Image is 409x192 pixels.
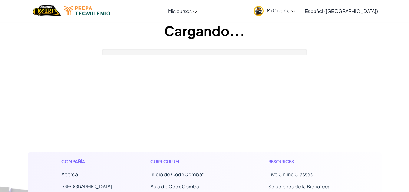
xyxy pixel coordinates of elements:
a: Soluciones de la Biblioteca [268,183,331,190]
span: Inicio de CodeCombat [150,171,204,177]
a: Mi Cuenta [251,1,298,20]
h1: Compañía [61,158,112,165]
h1: Curriculum [150,158,230,165]
a: Aula de CodeCombat [150,183,201,190]
img: Tecmilenio logo [64,6,110,15]
h1: Resources [268,158,348,165]
a: Mis cursos [165,3,200,19]
a: Live Online Classes [268,171,313,177]
span: Español ([GEOGRAPHIC_DATA]) [305,8,378,14]
a: Español ([GEOGRAPHIC_DATA]) [302,3,381,19]
img: avatar [254,6,264,16]
span: Mi Cuenta [267,7,295,14]
a: Ozaria by CodeCombat logo [33,5,61,17]
a: [GEOGRAPHIC_DATA] [61,183,112,190]
a: Acerca [61,171,78,177]
span: Mis cursos [168,8,192,14]
img: Home [33,5,61,17]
